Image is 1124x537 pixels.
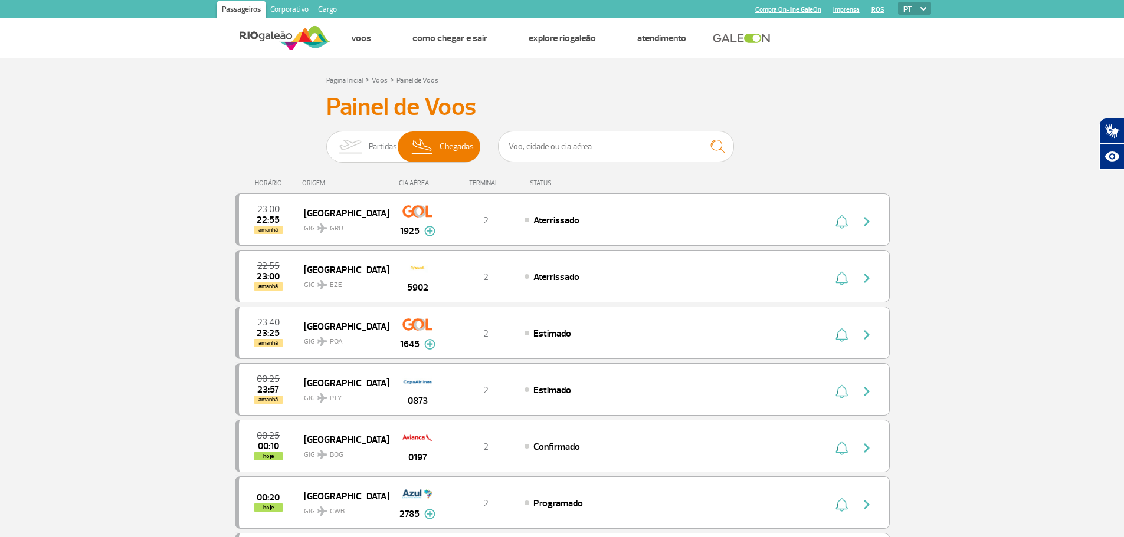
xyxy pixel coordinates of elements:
[533,384,571,396] span: Estimado
[317,337,327,346] img: destiny_airplane.svg
[835,328,848,342] img: sino-painel-voo.svg
[304,500,379,517] span: GIG
[217,1,266,20] a: Passageiros
[254,396,283,404] span: amanhã
[254,339,283,347] span: amanhã
[304,274,379,291] span: GIG
[860,441,874,455] img: seta-direita-painel-voo.svg
[304,205,379,220] span: [GEOGRAPHIC_DATA]
[330,280,342,291] span: EZE
[254,503,283,512] span: hoje
[483,215,489,226] span: 2
[860,498,874,512] img: seta-direita-painel-voo.svg
[1099,144,1124,170] button: Abrir recursos assistivos.
[302,179,388,187] div: ORIGEM
[304,330,379,347] span: GIG
[330,393,342,404] span: PTY
[304,488,379,503] span: [GEOGRAPHIC_DATA]
[369,131,397,162] span: Partidas
[257,386,279,394] span: 2025-09-25 23:57:00
[257,493,280,502] span: 2025-09-26 00:20:00
[424,509,435,519] img: mais-info-painel-voo.svg
[483,328,489,340] span: 2
[304,217,379,234] span: GIG
[407,281,428,295] span: 5902
[400,224,420,238] span: 1925
[257,216,280,224] span: 2025-09-25 22:55:00
[533,271,579,283] span: Aterrissado
[372,76,388,85] a: Voos
[257,431,280,440] span: 2025-09-26 00:25:00
[365,73,369,86] a: >
[860,384,874,398] img: seta-direita-painel-voo.svg
[533,215,579,226] span: Aterrissado
[637,32,686,44] a: Atendimento
[424,339,435,350] img: mais-info-painel-voo.svg
[257,205,280,213] span: 2025-09-25 23:00:00
[257,272,280,281] span: 2025-09-25 23:00:27
[304,318,379,334] span: [GEOGRAPHIC_DATA]
[483,271,489,283] span: 2
[326,93,798,122] h3: Painel de Voos
[330,223,343,234] span: GRU
[238,179,303,187] div: HORÁRIO
[498,131,734,162] input: Voo, cidade ou cia aérea
[835,215,848,229] img: sino-painel-voo.svg
[317,393,327,403] img: destiny_airplane.svg
[304,387,379,404] span: GIG
[257,375,280,383] span: 2025-09-26 00:25:00
[860,328,874,342] img: seta-direita-painel-voo.svg
[440,131,474,162] span: Chegadas
[424,226,435,236] img: mais-info-painel-voo.svg
[254,452,283,460] span: hoje
[317,450,327,459] img: destiny_airplane.svg
[257,262,280,270] span: 2025-09-25 22:55:00
[257,329,280,337] span: 2025-09-25 23:25:00
[835,498,848,512] img: sino-painel-voo.svg
[533,441,580,453] span: Confirmado
[408,394,428,408] span: 0873
[835,384,848,398] img: sino-painel-voo.svg
[330,337,343,347] span: POA
[1099,118,1124,170] div: Plugin de acessibilidade da Hand Talk.
[254,282,283,291] span: amanhã
[871,6,884,14] a: RQS
[330,506,345,517] span: CWB
[390,73,394,86] a: >
[755,6,821,14] a: Compra On-line GaleOn
[254,226,283,234] span: amanhã
[304,443,379,460] span: GIG
[304,262,379,277] span: [GEOGRAPHIC_DATA]
[835,441,848,455] img: sino-painel-voo.svg
[405,131,440,162] img: slider-desembarque
[330,450,343,460] span: BOG
[388,179,447,187] div: CIA AÉREA
[483,498,489,509] span: 2
[1099,118,1124,144] button: Abrir tradutor de língua de sinais.
[304,375,379,390] span: [GEOGRAPHIC_DATA]
[533,328,571,340] span: Estimado
[408,450,427,464] span: 0197
[396,76,438,85] a: Painel de Voos
[835,271,848,285] img: sino-painel-voo.svg
[860,215,874,229] img: seta-direita-painel-voo.svg
[304,431,379,447] span: [GEOGRAPHIC_DATA]
[317,280,327,289] img: destiny_airplane.svg
[447,179,524,187] div: TERMINAL
[317,506,327,516] img: destiny_airplane.svg
[313,1,342,20] a: Cargo
[529,32,596,44] a: Explore RIOgaleão
[524,179,620,187] div: STATUS
[860,271,874,285] img: seta-direita-painel-voo.svg
[833,6,860,14] a: Imprensa
[326,76,363,85] a: Página Inicial
[266,1,313,20] a: Corporativo
[399,507,420,521] span: 2785
[400,337,420,351] span: 1645
[483,441,489,453] span: 2
[483,384,489,396] span: 2
[258,442,279,450] span: 2025-09-26 00:10:00
[317,223,327,233] img: destiny_airplane.svg
[533,498,583,509] span: Programado
[412,32,487,44] a: Como chegar e sair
